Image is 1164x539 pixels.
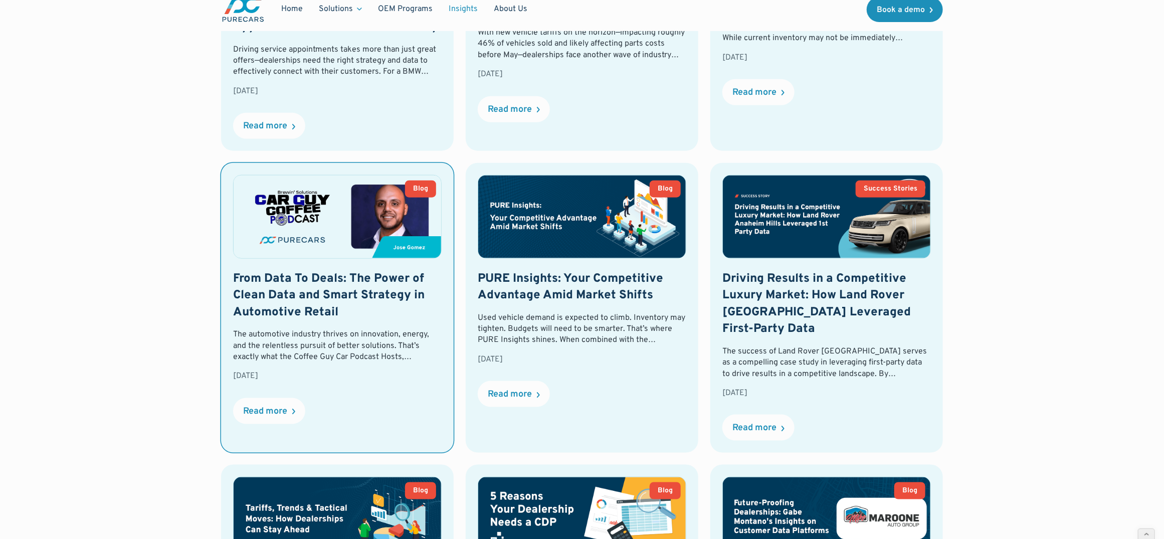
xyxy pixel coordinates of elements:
div: Read more [732,88,777,97]
div: Read more [488,105,532,114]
div: [DATE] [722,52,931,63]
div: Solutions [319,4,353,15]
div: Used vehicle demand is expected to climb. Inventory may tighten. Budgets will need to be smarter.... [478,312,686,346]
div: Read more [243,122,287,131]
h2: PURE Insights: Your Competitive Advantage Amid Market Shifts [478,271,686,304]
div: The automotive industry thrives on innovation, energy, and the relentless pursuit of better solut... [233,329,442,363]
h2: Driving Results in a Competitive Luxury Market: How Land Rover [GEOGRAPHIC_DATA] Leveraged First-... [722,271,931,338]
h2: From Data To Deals: The Power of Clean Data and Smart Strategy in Automotive Retail [233,271,442,321]
div: [DATE] [722,388,931,399]
div: [DATE] [478,354,686,365]
div: Driving service appointments takes more than just great offers—dealerships need the right strateg... [233,44,442,78]
a: BlogPURE Insights: Your Competitive Advantage Amid Market ShiftsUsed vehicle demand is expected t... [466,163,698,453]
div: [DATE] [233,371,442,382]
div: Blog [658,186,673,193]
div: Blog [413,186,428,193]
div: Success Stories [864,186,917,193]
div: [DATE] [233,86,442,97]
div: Blog [658,487,673,494]
div: Blog [413,487,428,494]
div: The success of Land Rover [GEOGRAPHIC_DATA] serves as a compelling case study in leveraging first... [722,346,931,380]
a: BlogFrom Data To Deals: The Power of Clean Data and Smart Strategy in Automotive RetailThe automo... [221,163,454,453]
div: Read more [488,390,532,399]
div: Read more [732,424,777,433]
a: Success StoriesDriving Results in a Competitive Luxury Market: How Land Rover [GEOGRAPHIC_DATA] L... [710,163,943,453]
div: With new vehicle tariffs on the horizon—impacting roughly 46% of vehicles sold and likely affecti... [478,27,686,61]
div: Read more [243,407,287,416]
div: Blog [902,487,917,494]
div: Book a demo [877,6,925,14]
div: [DATE] [478,69,686,80]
